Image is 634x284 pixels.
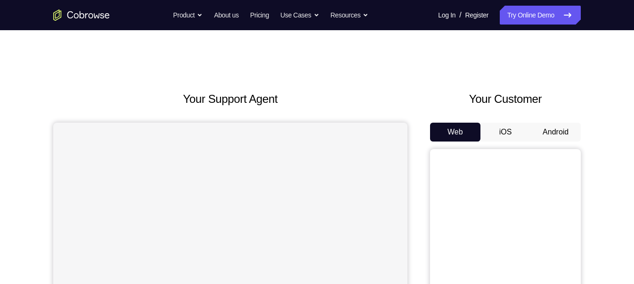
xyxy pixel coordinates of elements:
[500,6,581,25] a: Try Online Demo
[331,6,369,25] button: Resources
[53,91,407,108] h2: Your Support Agent
[459,9,461,21] span: /
[430,123,480,142] button: Web
[465,6,488,25] a: Register
[480,123,531,142] button: iOS
[173,6,203,25] button: Product
[214,6,238,25] a: About us
[530,123,581,142] button: Android
[280,6,319,25] button: Use Cases
[53,9,110,21] a: Go to the home page
[250,6,269,25] a: Pricing
[438,6,455,25] a: Log In
[430,91,581,108] h2: Your Customer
